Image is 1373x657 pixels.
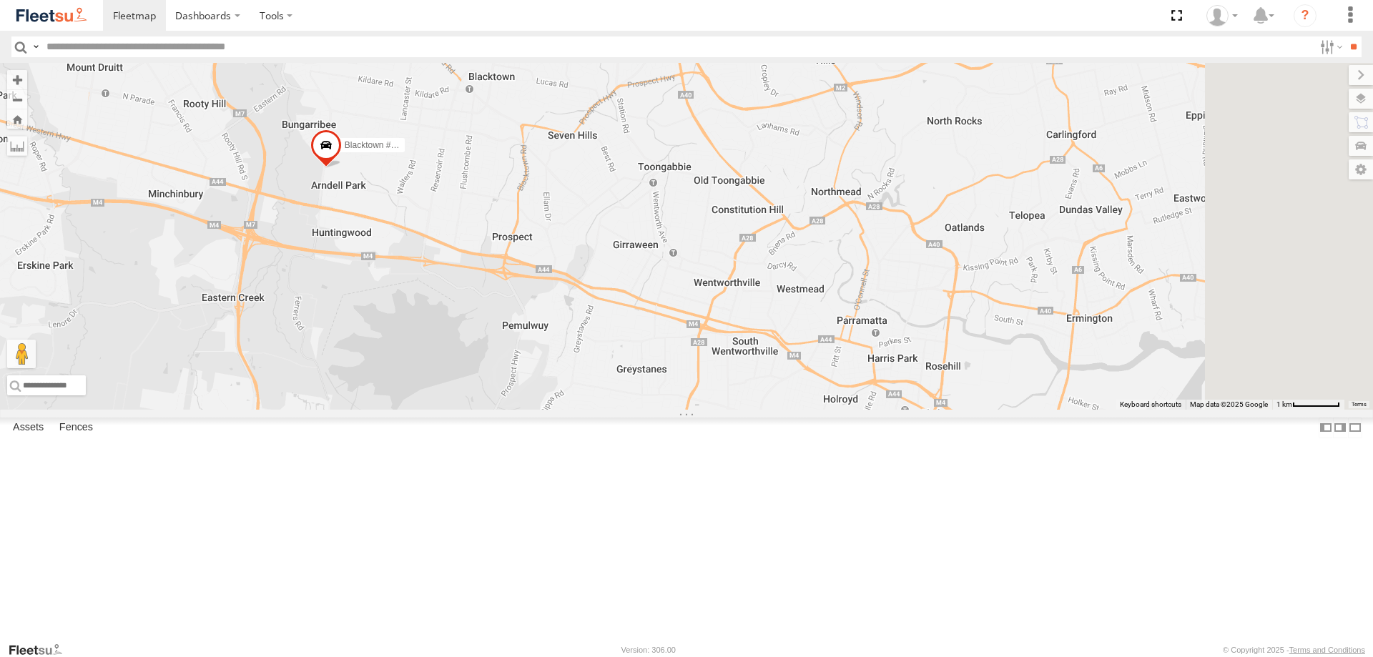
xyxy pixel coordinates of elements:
span: 1 km [1276,400,1292,408]
label: Dock Summary Table to the Left [1319,418,1333,438]
div: © Copyright 2025 - [1223,646,1365,654]
label: Search Query [30,36,41,57]
button: Zoom Home [7,109,27,129]
span: Blacktown #2 (T05 - [PERSON_NAME]) [345,140,497,150]
button: Zoom out [7,89,27,109]
label: Assets [6,418,51,438]
i: ? [1294,4,1317,27]
label: Hide Summary Table [1348,418,1362,438]
a: Terms [1352,402,1367,407]
label: Measure [7,136,27,156]
a: Visit our Website [8,643,74,657]
img: fleetsu-logo-horizontal.svg [14,6,89,25]
a: Terms and Conditions [1289,646,1365,654]
label: Dock Summary Table to the Right [1333,418,1347,438]
label: Search Filter Options [1314,36,1345,57]
button: Drag Pegman onto the map to open Street View [7,340,36,368]
label: Fences [52,418,100,438]
button: Map Scale: 1 km per 63 pixels [1272,400,1344,410]
div: Ken Manners [1201,5,1243,26]
span: Map data ©2025 Google [1190,400,1268,408]
div: Version: 306.00 [621,646,676,654]
button: Keyboard shortcuts [1120,400,1181,410]
label: Map Settings [1349,159,1373,179]
button: Zoom in [7,70,27,89]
